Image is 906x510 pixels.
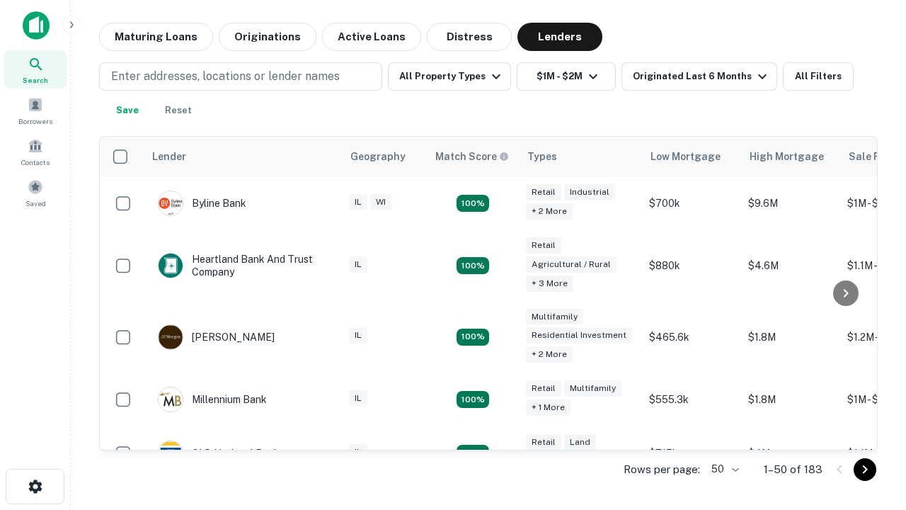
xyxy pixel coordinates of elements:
div: Retail [526,380,561,397]
button: Distress [427,23,512,51]
div: Types [527,148,557,165]
a: Saved [4,174,67,212]
div: Geography [350,148,406,165]
div: 50 [706,459,741,480]
div: Matching Properties: 20, hasApolloMatch: undefined [457,195,489,212]
h6: Match Score [435,149,506,164]
iframe: Chat Widget [835,351,906,419]
button: Active Loans [322,23,421,51]
img: picture [159,387,183,412]
div: + 3 more [526,276,573,292]
th: Capitalize uses an advanced AI algorithm to match your search with the best lender. The match sco... [427,137,519,176]
p: Rows per page: [624,461,700,478]
a: Contacts [4,132,67,171]
span: Borrowers [18,115,52,127]
div: Matching Properties: 18, hasApolloMatch: undefined [457,445,489,462]
div: High Mortgage [750,148,824,165]
img: capitalize-icon.png [23,11,50,40]
td: $4M [741,426,840,480]
div: + 2 more [526,203,573,220]
td: $9.6M [741,176,840,230]
th: Low Mortgage [642,137,741,176]
th: Geography [342,137,427,176]
button: Maturing Loans [99,23,213,51]
div: Multifamily [564,380,621,397]
a: Search [4,50,67,89]
button: $1M - $2M [517,62,616,91]
th: High Mortgage [741,137,840,176]
span: Saved [25,198,46,209]
td: $4.6M [741,230,840,302]
button: Originated Last 6 Months [621,62,777,91]
div: IL [349,256,367,273]
img: picture [159,441,183,465]
div: [PERSON_NAME] [158,324,275,350]
button: All Property Types [388,62,511,91]
button: Enter addresses, locations or lender names [99,62,382,91]
div: Multifamily [526,309,583,325]
div: IL [349,444,367,460]
td: $700k [642,176,741,230]
th: Types [519,137,642,176]
span: Contacts [21,157,50,168]
img: picture [159,191,183,215]
td: $715k [642,426,741,480]
div: Matching Properties: 27, hasApolloMatch: undefined [457,329,489,346]
button: Go to next page [854,458,876,481]
div: Millennium Bank [158,387,267,412]
div: Matching Properties: 17, hasApolloMatch: undefined [457,257,489,274]
div: Retail [526,237,561,254]
div: Capitalize uses an advanced AI algorithm to match your search with the best lender. The match sco... [435,149,509,164]
div: Lender [152,148,186,165]
th: Lender [144,137,342,176]
td: $1.8M [741,373,840,426]
td: $1.8M [741,302,840,373]
div: Heartland Bank And Trust Company [158,253,328,278]
div: Industrial [564,184,615,200]
td: $555.3k [642,373,741,426]
div: Matching Properties: 16, hasApolloMatch: undefined [457,391,489,408]
div: + 2 more [526,346,573,363]
div: + 1 more [526,399,570,416]
img: picture [159,325,183,349]
button: Reset [156,96,201,125]
div: Residential Investment [526,327,632,344]
div: Agricultural / Rural [526,256,617,273]
img: picture [159,254,183,278]
div: Low Mortgage [650,148,721,165]
div: Byline Bank [158,191,246,216]
div: WI [370,194,391,210]
td: $465.6k [642,302,741,373]
p: 1–50 of 183 [764,461,822,478]
a: Borrowers [4,91,67,130]
button: All Filters [783,62,854,91]
div: IL [349,390,367,407]
button: Lenders [517,23,602,51]
div: OLD National Bank [158,441,280,466]
button: Save your search to get updates of matches that match your search criteria. [105,96,150,125]
div: Retail [526,434,561,450]
p: Enter addresses, locations or lender names [111,68,340,85]
div: IL [349,327,367,344]
td: $880k [642,230,741,302]
span: Search [23,74,48,86]
div: Retail [526,184,561,200]
div: IL [349,194,367,210]
div: Originated Last 6 Months [633,68,771,85]
div: Land [564,434,596,450]
button: Originations [219,23,316,51]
